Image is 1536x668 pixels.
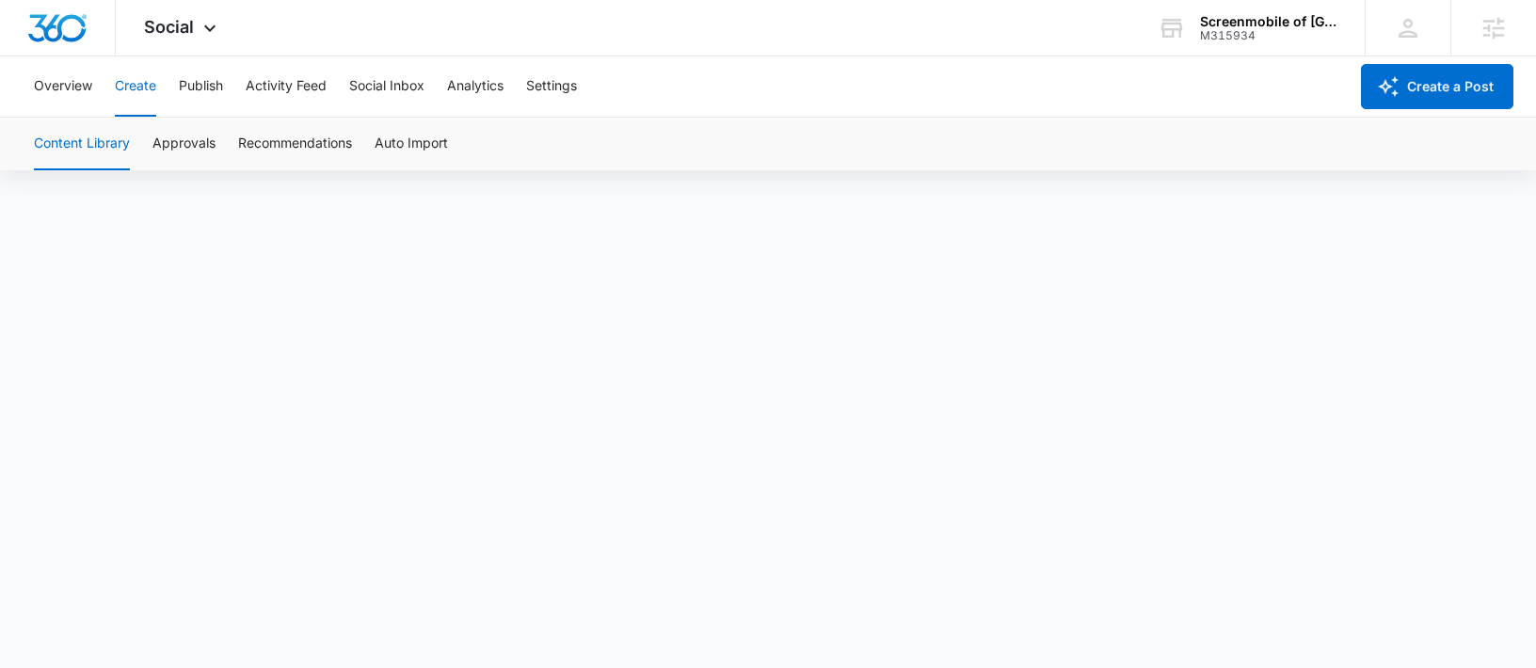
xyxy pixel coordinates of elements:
[238,118,352,170] button: Recommendations
[144,17,194,37] span: Social
[447,56,504,117] button: Analytics
[34,56,92,117] button: Overview
[526,56,577,117] button: Settings
[375,118,448,170] button: Auto Import
[1200,29,1337,42] div: account id
[349,56,424,117] button: Social Inbox
[179,56,223,117] button: Publish
[1361,64,1513,109] button: Create a Post
[152,118,216,170] button: Approvals
[34,118,130,170] button: Content Library
[1200,14,1337,29] div: account name
[115,56,156,117] button: Create
[246,56,327,117] button: Activity Feed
